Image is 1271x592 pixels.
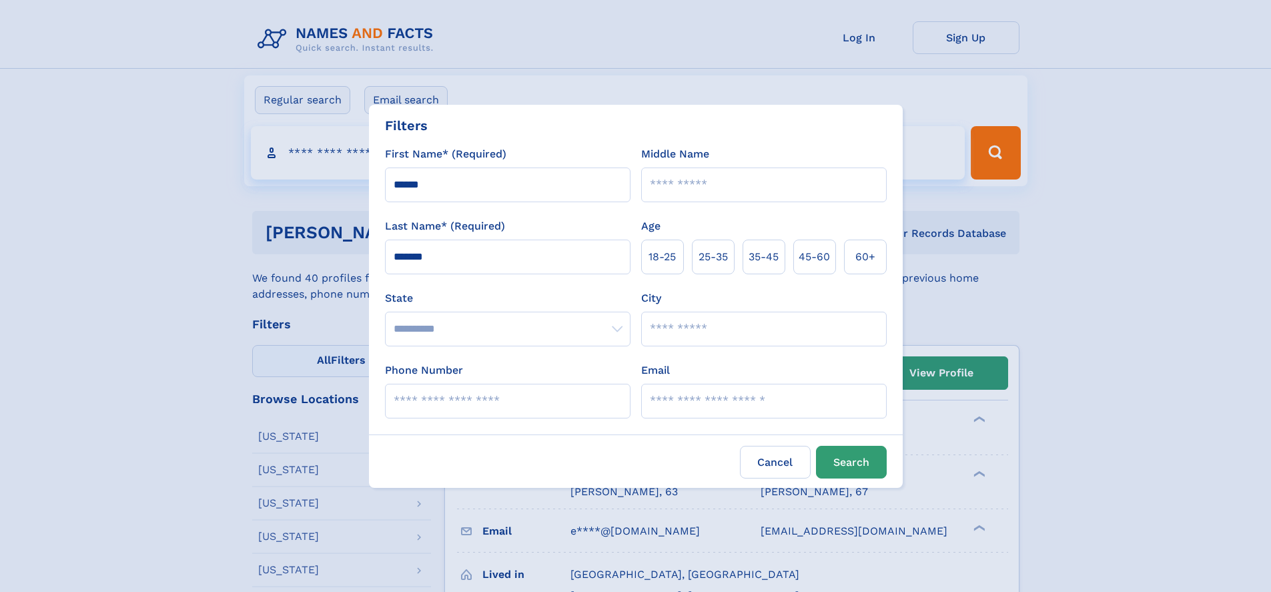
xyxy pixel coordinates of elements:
[699,249,728,265] span: 25‑35
[385,115,428,135] div: Filters
[385,362,463,378] label: Phone Number
[385,146,506,162] label: First Name* (Required)
[641,218,661,234] label: Age
[855,249,875,265] span: 60+
[799,249,830,265] span: 45‑60
[816,446,887,479] button: Search
[385,218,505,234] label: Last Name* (Required)
[740,446,811,479] label: Cancel
[641,290,661,306] label: City
[641,362,670,378] label: Email
[641,146,709,162] label: Middle Name
[749,249,779,265] span: 35‑45
[385,290,630,306] label: State
[649,249,676,265] span: 18‑25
